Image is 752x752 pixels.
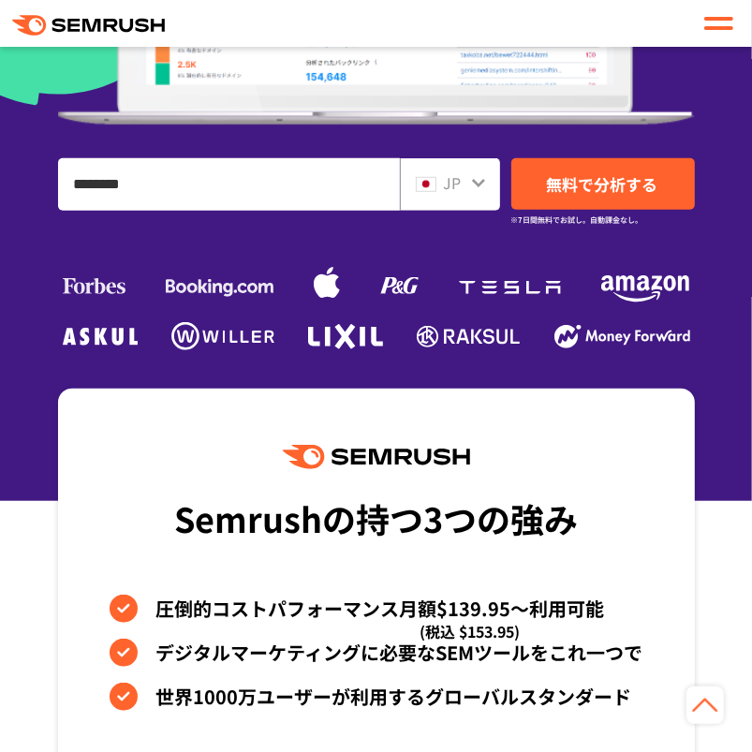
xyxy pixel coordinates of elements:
[420,615,520,648] span: (税込 $153.95)
[511,158,695,210] a: 無料で分析する
[174,483,578,553] div: Semrushの持つ3つの強み
[110,680,643,713] li: 世界1000万ユーザーが利用するグローバルスタンダード
[511,211,643,229] small: ※7日間無料でお試し。自動課金なし。
[59,159,399,210] input: ドメイン、キーワードまたはURLを入力してください
[547,172,658,196] span: 無料で分析する
[110,592,643,625] li: 圧倒的コストパフォーマンス月額$139.95〜利用可能
[110,636,643,669] li: デジタルマーケティングに必要なSEMツールをこれ一つで
[444,171,462,194] span: JP
[283,445,470,470] img: Semrush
